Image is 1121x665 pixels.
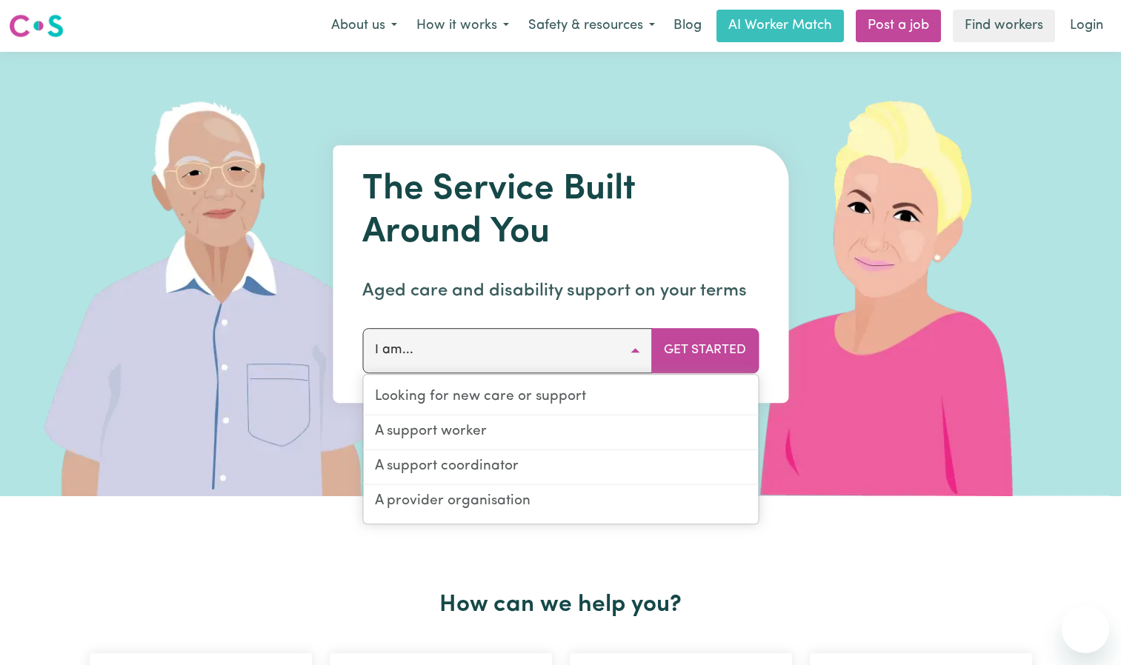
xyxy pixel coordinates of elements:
a: Blog [665,10,711,42]
h1: The Service Built Around You [362,169,759,254]
button: About us [322,10,407,41]
button: How it works [407,10,519,41]
p: Aged care and disability support on your terms [362,278,759,304]
a: A support worker [363,415,758,450]
a: Looking for new care or support [363,381,758,415]
iframe: Button to launch messaging window [1062,606,1109,653]
a: A provider organisation [363,485,758,518]
a: Find workers [953,10,1055,42]
img: Careseekers logo [9,13,64,39]
a: A support coordinator [363,450,758,485]
div: I am... [362,374,759,524]
h2: How can we help you? [81,591,1041,619]
button: Get Started [651,328,759,372]
a: Careseekers logo [9,9,64,43]
button: Safety & resources [519,10,665,41]
a: Login [1061,10,1112,42]
a: AI Worker Match [716,10,844,42]
button: I am... [362,328,652,372]
a: Post a job [856,10,941,42]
